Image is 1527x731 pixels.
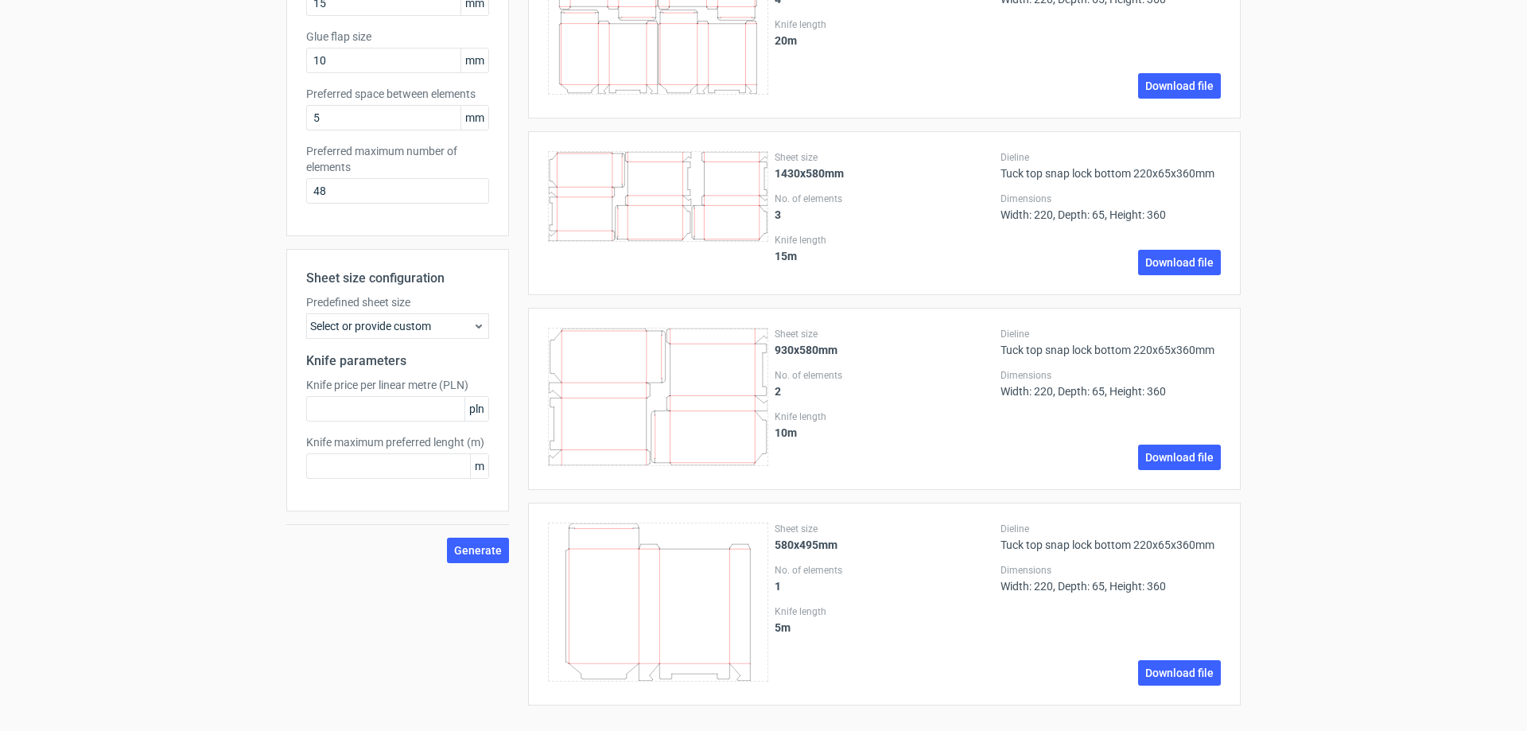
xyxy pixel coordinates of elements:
[447,538,509,563] button: Generate
[775,369,995,382] label: No. of elements
[1138,445,1221,470] a: Download file
[306,352,489,371] h2: Knife parameters
[775,34,797,47] strong: 20 m
[775,523,995,535] label: Sheet size
[775,580,781,593] strong: 1
[775,151,995,164] label: Sheet size
[1001,328,1221,356] div: Tuck top snap lock bottom 220x65x360mm
[775,18,995,31] label: Knife length
[1001,192,1221,205] label: Dimensions
[775,621,791,634] strong: 5 m
[460,49,488,72] span: mm
[1138,73,1221,99] a: Download file
[1138,250,1221,275] a: Download file
[775,426,797,439] strong: 10 m
[1001,151,1221,164] label: Dieline
[1001,328,1221,340] label: Dieline
[306,269,489,288] h2: Sheet size configuration
[1001,369,1221,398] div: Width: 220, Depth: 65, Height: 360
[775,167,844,180] strong: 1430x580mm
[306,86,489,102] label: Preferred space between elements
[1138,660,1221,686] a: Download file
[775,539,837,551] strong: 580x495mm
[1001,192,1221,221] div: Width: 220, Depth: 65, Height: 360
[775,605,995,618] label: Knife length
[775,385,781,398] strong: 2
[1001,523,1221,551] div: Tuck top snap lock bottom 220x65x360mm
[1001,564,1221,577] label: Dimensions
[775,344,837,356] strong: 930x580mm
[775,234,995,247] label: Knife length
[470,454,488,478] span: m
[775,564,995,577] label: No. of elements
[454,545,502,556] span: Generate
[775,410,995,423] label: Knife length
[1001,523,1221,535] label: Dieline
[306,313,489,339] div: Select or provide custom
[460,106,488,130] span: mm
[1001,564,1221,593] div: Width: 220, Depth: 65, Height: 360
[775,250,797,262] strong: 15 m
[464,397,488,421] span: pln
[775,328,995,340] label: Sheet size
[306,434,489,450] label: Knife maximum preferred lenght (m)
[306,143,489,175] label: Preferred maximum number of elements
[775,192,995,205] label: No. of elements
[1001,151,1221,180] div: Tuck top snap lock bottom 220x65x360mm
[775,208,781,221] strong: 3
[306,294,489,310] label: Predefined sheet size
[1001,369,1221,382] label: Dimensions
[306,29,489,45] label: Glue flap size
[306,377,489,393] label: Knife price per linear metre (PLN)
